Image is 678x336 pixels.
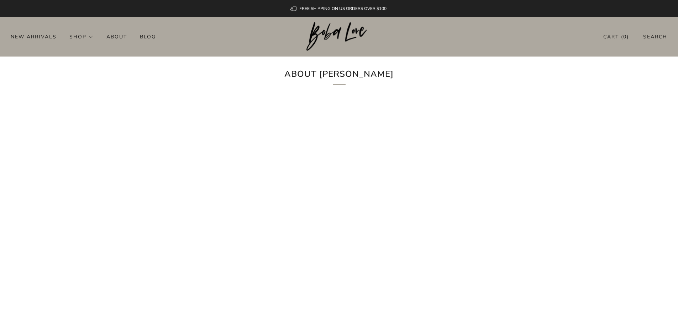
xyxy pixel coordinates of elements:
a: About [106,31,127,42]
a: Boba Love [306,22,372,52]
h1: About [PERSON_NAME] [222,67,457,85]
a: Search [643,31,667,43]
img: Boba Love [306,22,372,51]
items-count: 0 [623,33,627,40]
a: Cart [603,31,629,43]
a: Shop [69,31,94,42]
a: Blog [140,31,156,42]
a: New Arrivals [11,31,57,42]
span: FREE SHIPPING ON US ORDERS OVER $100 [299,6,387,11]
